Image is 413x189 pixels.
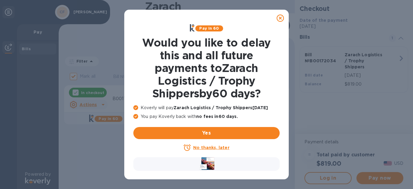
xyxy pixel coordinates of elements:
p: Koverly will pay [133,105,280,111]
h1: Would you like to delay this and all future payments to Zarach Logistics / Trophy Shippers by 60 ... [133,36,280,100]
b: no fees in 60 days . [196,114,238,119]
span: Yes [138,129,275,137]
b: Zarach Logistics / Trophy Shippers [DATE] [174,105,268,110]
p: You pay Koverly back with [133,113,280,120]
b: Pay in 60 [199,26,219,31]
button: Yes [133,127,280,139]
u: No thanks, later [193,145,229,150]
